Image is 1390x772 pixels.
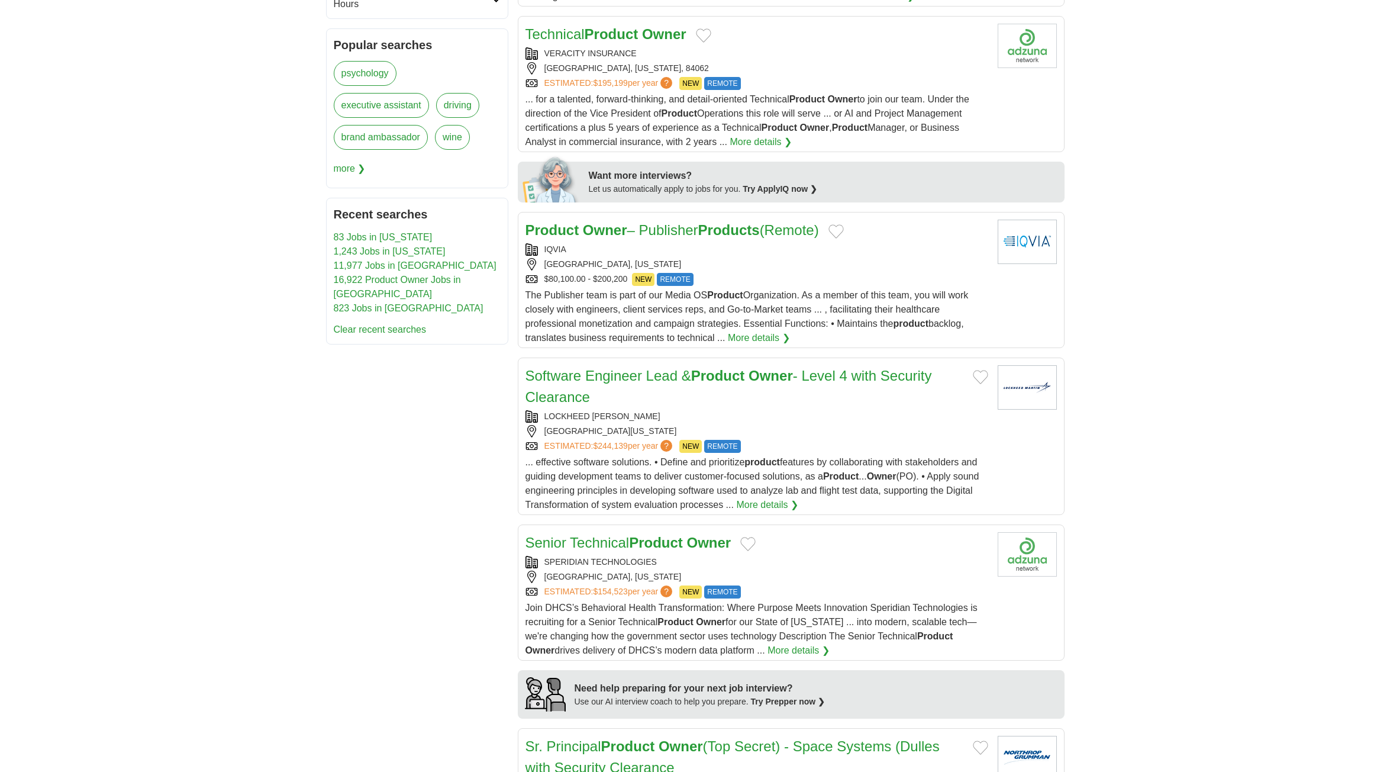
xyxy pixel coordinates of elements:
a: brand ambassador [334,125,428,150]
img: Company logo [998,532,1057,577]
button: Add to favorite jobs [828,224,844,239]
a: Senior TechnicalProduct Owner [525,535,731,551]
span: $195,199 [593,78,627,88]
div: $80,100.00 - $200,200 [525,273,988,286]
strong: product [893,319,928,329]
span: Join DHCS’s Behavioral Health Transformation: Where Purpose Meets Innovation Speridian Technologi... [525,603,978,655]
a: ESTIMATED:$154,523per year? [544,586,675,599]
div: Use our AI interview coach to help you prepare. [575,696,825,708]
span: ? [660,586,672,597]
strong: Owner [687,535,731,551]
strong: Owner [799,123,829,133]
button: Add to favorite jobs [973,370,988,384]
span: ? [660,440,672,452]
strong: Owner [642,26,686,42]
button: Add to favorite jobs [696,28,711,43]
span: more ❯ [334,157,366,181]
a: Try Prepper now ❯ [751,697,825,706]
span: REMOTE [704,77,740,90]
strong: Owner [696,617,725,627]
span: NEW [679,440,702,453]
a: ESTIMATED:$195,199per year? [544,77,675,90]
a: More details ❯ [728,331,790,345]
img: Company logo [998,24,1057,68]
span: ... effective software solutions. • Define and prioritize features by collaborating with stakehol... [525,457,979,510]
img: apply-iq-scientist.png [523,155,580,202]
strong: product [744,457,780,467]
div: [GEOGRAPHIC_DATA], [US_STATE] [525,258,988,271]
span: NEW [679,77,702,90]
a: psychology [334,61,396,86]
div: VERACITY INSURANCE [525,47,988,60]
strong: Product [629,535,683,551]
strong: Owner [867,471,896,481]
span: NEW [632,273,654,286]
span: REMOTE [704,586,740,599]
strong: Owner [525,645,555,655]
span: NEW [679,586,702,599]
a: 11,977 Jobs in [GEOGRAPHIC_DATA] [334,260,496,271]
a: TechnicalProduct Owner [525,26,686,42]
strong: Owner [583,222,627,238]
div: Need help preparing for your next job interview? [575,681,825,696]
a: Clear recent searches [334,324,427,334]
span: REMOTE [657,273,693,286]
strong: Product [832,123,867,133]
a: LOCKHEED [PERSON_NAME] [544,411,660,421]
a: executive assistant [334,93,429,118]
strong: Owner [749,368,793,384]
div: [GEOGRAPHIC_DATA], [US_STATE] [525,571,988,583]
a: 83 Jobs in [US_STATE] [334,232,433,242]
strong: Products [698,222,760,238]
a: Try ApplyIQ now ❯ [743,184,817,194]
a: Software Engineer Lead &Product Owner- Level 4 with Security Clearance [525,368,932,405]
a: wine [435,125,470,150]
strong: Product [789,94,825,104]
button: Add to favorite jobs [973,741,988,755]
a: 1,243 Jobs in [US_STATE] [334,246,446,256]
strong: Product [601,738,655,754]
strong: Product [917,631,953,641]
a: ESTIMATED:$244,139per year? [544,440,675,453]
div: SPERIDIAN TECHNOLOGIES [525,556,988,568]
strong: Product [585,26,638,42]
a: Product Owner– PublisherProducts(Remote) [525,222,819,238]
div: [GEOGRAPHIC_DATA], [US_STATE], 84062 [525,62,988,75]
img: IQVIA logo [998,220,1057,264]
span: ... for a talented, forward-thinking, and detail-oriented Technical to join our team. Under the d... [525,94,969,147]
span: ? [660,77,672,89]
a: More details ❯ [730,135,792,149]
strong: Product [662,108,697,118]
h2: Popular searches [334,36,501,54]
h2: Recent searches [334,205,501,223]
a: More details ❯ [767,644,830,658]
span: The Publisher team is part of our Media OS Organization. As a member of this team, you will work ... [525,290,969,343]
strong: Product [525,222,579,238]
div: [GEOGRAPHIC_DATA][US_STATE] [525,425,988,438]
strong: Product [762,123,797,133]
div: Want more interviews? [589,169,1057,183]
button: Add to favorite jobs [740,537,756,551]
span: REMOTE [704,440,740,453]
a: 823 Jobs in [GEOGRAPHIC_DATA] [334,303,483,313]
strong: Owner [828,94,857,104]
strong: Product [691,368,745,384]
a: driving [436,93,479,118]
strong: Product [823,471,859,481]
span: $154,523 [593,587,627,596]
strong: Owner [659,738,703,754]
a: 16,922 Product Owner Jobs in [GEOGRAPHIC_DATA] [334,275,461,299]
strong: Product [657,617,693,627]
a: IQVIA [544,245,566,254]
span: $244,139 [593,441,627,451]
a: More details ❯ [736,498,798,512]
strong: Product [707,290,743,300]
img: Lockheed Martin logo [998,365,1057,410]
div: Let us automatically apply to jobs for you. [589,183,1057,195]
